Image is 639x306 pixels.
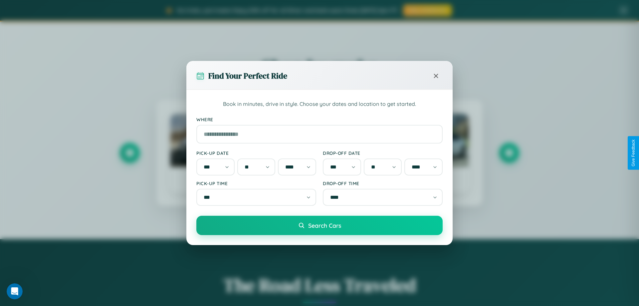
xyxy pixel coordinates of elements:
label: Pick-up Time [196,180,316,186]
button: Search Cars [196,216,443,235]
h3: Find Your Perfect Ride [208,70,287,81]
label: Drop-off Date [323,150,443,156]
label: Drop-off Time [323,180,443,186]
p: Book in minutes, drive in style. Choose your dates and location to get started. [196,100,443,109]
label: Where [196,117,443,122]
label: Pick-up Date [196,150,316,156]
span: Search Cars [308,222,341,229]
